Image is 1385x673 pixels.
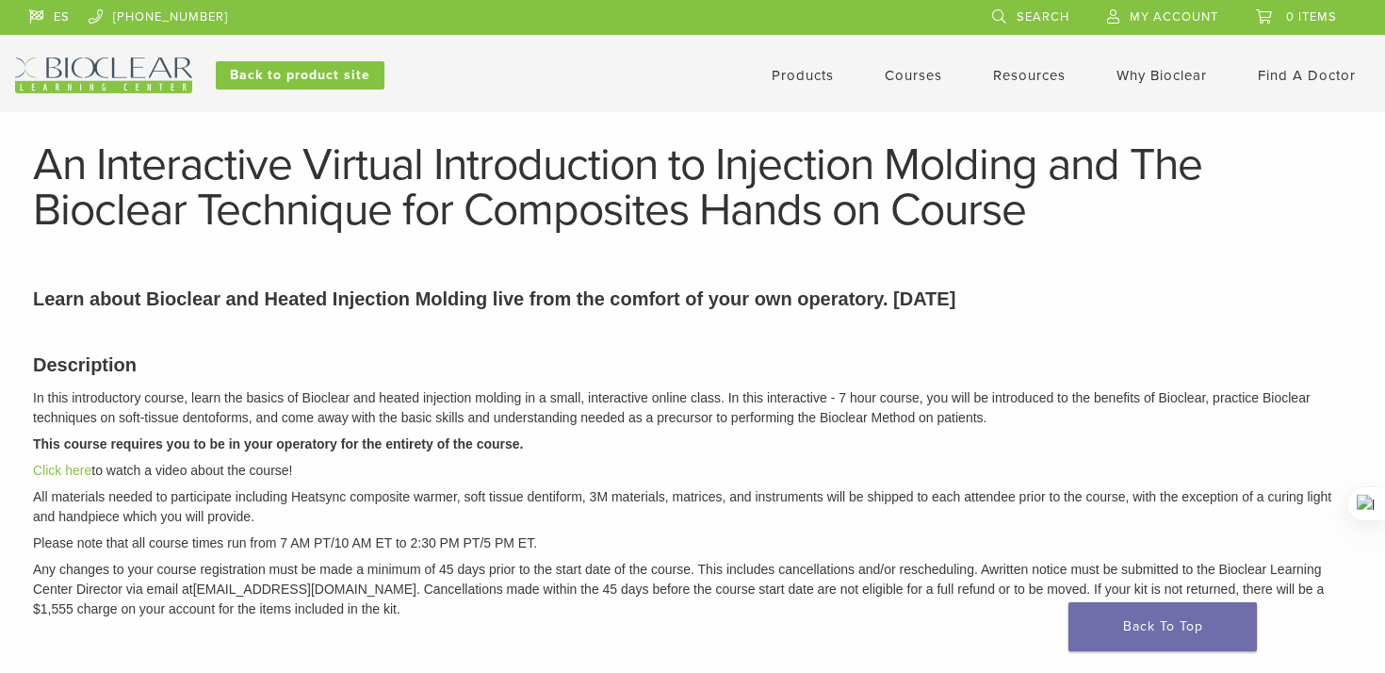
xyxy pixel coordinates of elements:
a: Back To Top [1068,602,1257,651]
span: 0 items [1286,9,1337,25]
a: Products [772,67,834,84]
p: In this introductory course, learn the basics of Bioclear and heated injection molding in a small... [33,388,1352,428]
h3: Description [33,351,1352,379]
p: to watch a video about the course! [33,461,1352,481]
a: Courses [885,67,942,84]
span: My Account [1130,9,1218,25]
a: Find A Doctor [1258,67,1356,84]
a: Why Bioclear [1116,67,1207,84]
em: written notice must be submitted to the Bioclear Learning Center Director via email at [EMAIL_ADD... [33,562,1324,616]
span: Search [1017,9,1069,25]
img: Bioclear [15,57,192,93]
a: Back to product site [216,61,384,90]
p: Learn about Bioclear and Heated Injection Molding live from the comfort of your own operatory. [D... [33,285,1352,313]
span: Any changes to your course registration must be made a minimum of 45 days prior to the start date... [33,562,989,577]
a: Click here [33,463,91,478]
a: Resources [993,67,1066,84]
h1: An Interactive Virtual Introduction to Injection Molding and The Bioclear Technique for Composite... [33,142,1352,233]
p: Please note that all course times run from 7 AM PT/10 AM ET to 2:30 PM PT/5 PM ET. [33,533,1352,553]
p: All materials needed to participate including Heatsync composite warmer, soft tissue dentiform, 3... [33,487,1352,527]
strong: This course requires you to be in your operatory for the entirety of the course. [33,436,523,451]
